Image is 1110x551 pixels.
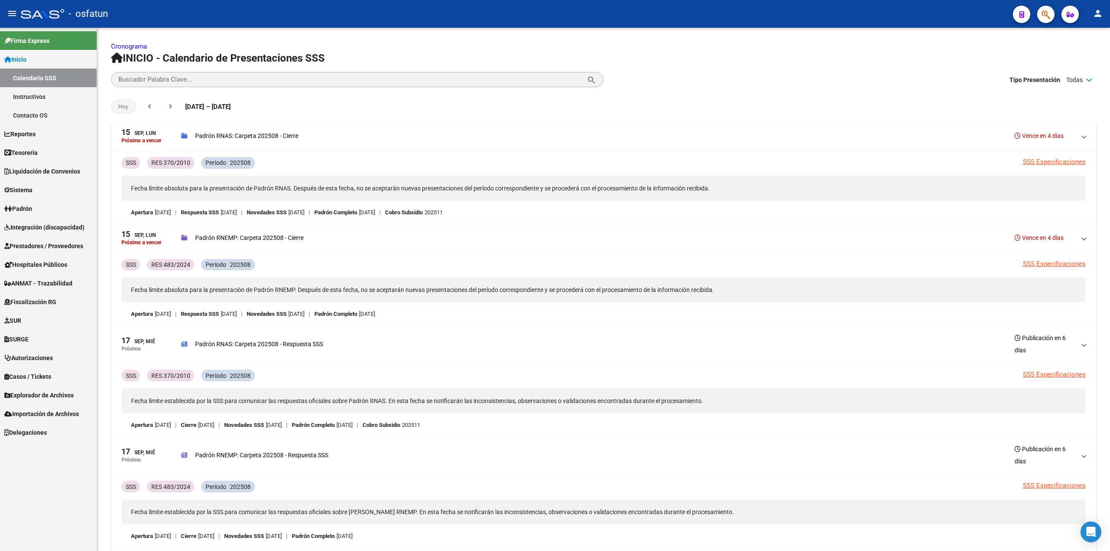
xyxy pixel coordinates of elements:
[241,208,242,217] span: |
[198,531,214,541] p: [DATE]
[111,150,1096,224] div: 15Sep, LunPróximo a vencerPadrón RNAS: Carpeta 202508 - CierreVence en 4 días
[126,482,136,492] p: SSS
[121,239,161,246] p: Próximo a vencer
[121,499,1086,525] p: Fecha límite establecida por la SSS para comunicar las respuestas oficiales sobre [PERSON_NAME] R...
[587,74,597,85] mat-icon: search
[241,309,242,319] span: |
[314,309,357,319] p: Padrón Completo
[230,260,251,269] p: 202508
[1015,130,1064,142] h3: Vence en 4 días
[221,309,237,319] p: [DATE]
[121,277,1086,302] p: Fecha límite absoluta para la presentación de Padrón RNEMP. Después de esta fecha, no se aceptará...
[175,309,176,319] span: |
[155,420,171,430] p: [DATE]
[385,208,423,217] p: Cobro Subsidio
[4,148,38,157] span: Tesorería
[111,43,147,50] a: Cronograma
[4,353,53,363] span: Autorizaciones
[4,204,32,213] span: Padrón
[126,371,136,380] p: SSS
[206,482,226,492] p: Período
[181,531,196,541] p: Cierre
[151,158,190,167] p: RES 370/2010
[288,309,304,319] p: [DATE]
[379,208,381,217] span: |
[314,208,357,217] p: Padrón Completo
[4,55,26,64] span: Inicio
[288,208,304,217] p: [DATE]
[4,223,85,232] span: Integración (discapacidad)
[4,185,33,195] span: Sistema
[7,8,17,19] mat-icon: menu
[309,208,310,217] span: |
[4,279,72,288] span: ANMAT - Trazabilidad
[151,482,190,492] p: RES 483/2024
[166,102,175,111] mat-icon: chevron_right
[121,128,156,138] div: Sep, Lun
[121,388,1086,413] p: Fecha límite establecida por la SSS para comunicar las respuestas oficiales sobre Padrón RNAS. En...
[266,531,282,541] p: [DATE]
[224,531,264,541] p: Novedades SSS
[175,420,176,430] span: |
[131,420,153,430] p: Apertura
[145,102,154,111] mat-icon: chevron_left
[1015,232,1064,244] h3: Vence en 4 días
[247,309,287,319] p: Novedades SSS
[4,260,67,269] span: Hospitales Públicos
[121,230,130,238] span: 15
[1015,443,1075,467] h3: Publicación en 6 días
[181,309,219,319] p: Respuesta SSS
[121,346,141,352] p: Próximo
[1023,371,1086,378] a: SSS Especificaciones
[4,428,47,437] span: Delegaciones
[402,420,420,430] p: 202511
[111,252,1096,326] div: 15Sep, LunPróximo a vencerPadrón RNEMP: Carpeta 202508 - CierreVence en 4 días
[185,102,231,112] span: [DATE] – [DATE]
[4,316,21,325] span: SUR
[121,176,1086,201] p: Fecha límite absoluta para la presentación de Padrón RNAS. Después de esta fecha, no se aceptarán...
[362,420,400,430] p: Cobro Subsidio
[4,167,80,176] span: Liquidación de Convenios
[195,339,323,349] p: Padrón RNAS: Carpeta 202508 - Respuesta SSS
[181,420,196,430] p: Cierre
[4,241,83,251] span: Prestadores / Proveedores
[221,208,237,217] p: [DATE]
[195,450,328,460] p: Padrón RNEMP: Carpeta 202508 - Respuesta SSS
[206,371,226,380] p: Período
[1023,260,1086,268] a: SSS Especificaciones
[4,297,56,307] span: Fiscalización RG
[111,363,1096,437] div: 17Sep, MiéPróximoPadrón RNAS: Carpeta 202508 - Respuesta SSSPublicación en 6 días
[198,420,214,430] p: [DATE]
[1009,75,1060,85] span: Tipo Presentación
[121,128,130,136] span: 15
[121,138,161,144] p: Próximo a vencer
[126,260,136,269] p: SSS
[424,208,443,217] p: 202511
[121,457,141,463] p: Próximo
[111,52,325,64] span: INICIO - Calendario de Presentaciones SSS
[206,260,226,269] p: Período
[121,337,155,346] div: Sep, Mié
[111,224,1096,252] mat-expansion-panel-header: 15Sep, LunPróximo a vencerPadrón RNEMP: Carpeta 202508 - CierreVence en 4 días
[181,208,219,217] p: Respuesta SSS
[121,337,130,344] span: 17
[131,309,153,319] p: Apertura
[230,371,251,380] p: 202508
[1081,521,1101,542] div: Open Intercom Messenger
[69,4,108,23] span: - osfatun
[195,131,298,141] p: Padrón RNAS: Carpeta 202508 - Cierre
[111,474,1096,548] div: 17Sep, MiéPróximoPadrón RNEMP: Carpeta 202508 - Respuesta SSSPublicación en 6 días
[111,100,136,114] button: Hoy
[230,482,251,492] p: 202508
[1015,332,1075,356] h3: Publicación en 6 días
[121,230,156,239] div: Sep, Lun
[224,420,264,430] p: Novedades SSS
[4,129,36,139] span: Reportes
[121,448,130,456] span: 17
[1066,75,1083,85] span: Todas
[357,420,358,430] span: |
[155,208,171,217] p: [DATE]
[175,531,176,541] span: |
[1023,158,1086,166] a: SSS Especificaciones
[230,158,251,167] p: 202508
